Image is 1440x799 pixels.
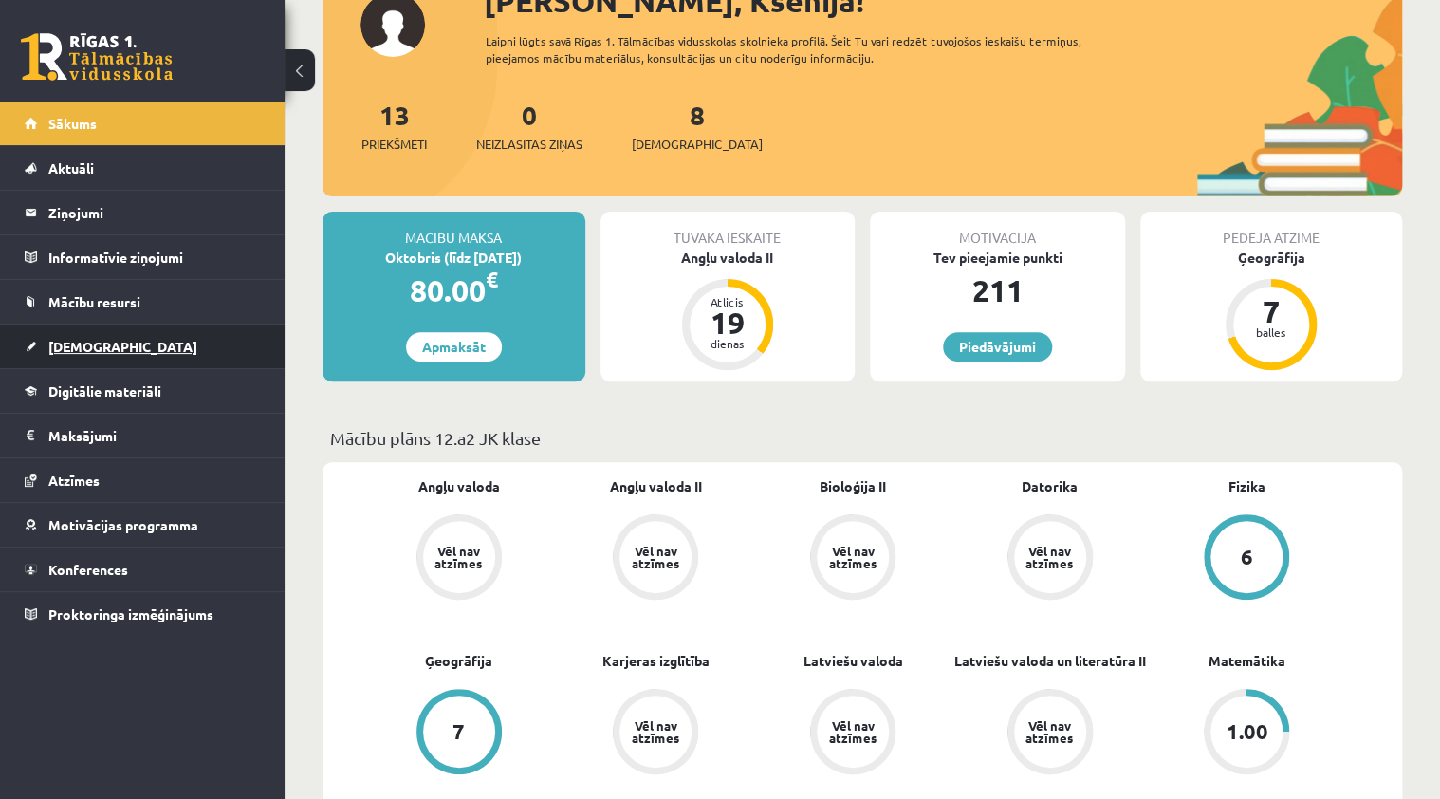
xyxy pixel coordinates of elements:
[406,332,502,362] a: Apmaksāt
[21,33,173,81] a: Rīgas 1. Tālmācības vidusskola
[25,191,261,234] a: Ziņojumi
[1024,719,1077,744] div: Vēl nav atzīmes
[425,651,492,671] a: Ģeogrāfija
[25,235,261,279] a: Informatīvie ziņojumi
[25,503,261,547] a: Motivācijas programma
[476,135,582,154] span: Neizlasītās ziņas
[632,135,763,154] span: [DEMOGRAPHIC_DATA]
[48,472,100,489] span: Atzīmes
[826,719,879,744] div: Vēl nav atzīmes
[25,592,261,636] a: Proktoringa izmēģinājums
[48,235,261,279] legend: Informatīvie ziņojumi
[486,32,1134,66] div: Laipni lūgts savā Rīgas 1. Tālmācības vidusskolas skolnieka profilā. Šeit Tu vari redzēt tuvojošo...
[1243,326,1300,338] div: balles
[25,369,261,413] a: Digitālie materiāli
[1024,545,1077,569] div: Vēl nav atzīmes
[25,325,261,368] a: [DEMOGRAPHIC_DATA]
[25,458,261,502] a: Atzīmes
[1148,689,1345,778] a: 1.00
[48,516,198,533] span: Motivācijas programma
[323,212,585,248] div: Mācību maksa
[1140,248,1403,268] div: Ģeogrāfija
[48,159,94,177] span: Aktuāli
[1226,721,1267,742] div: 1.00
[1140,248,1403,373] a: Ģeogrāfija 7 balles
[25,102,261,145] a: Sākums
[48,414,261,457] legend: Maksājumi
[629,719,682,744] div: Vēl nav atzīmes
[1241,547,1253,567] div: 6
[486,266,498,293] span: €
[1243,296,1300,326] div: 7
[954,651,1146,671] a: Latviešu valoda un literatūra II
[699,307,756,338] div: 19
[803,651,902,671] a: Latviešu valoda
[699,338,756,349] div: dienas
[452,721,465,742] div: 7
[48,382,161,399] span: Digitālie materiāli
[25,548,261,591] a: Konferences
[1022,476,1078,496] a: Datorika
[610,476,702,496] a: Angļu valoda II
[629,545,682,569] div: Vēl nav atzīmes
[820,476,886,496] a: Bioloģija II
[951,689,1149,778] a: Vēl nav atzīmes
[600,212,856,248] div: Tuvākā ieskaite
[25,146,261,190] a: Aktuāli
[330,425,1394,451] p: Mācību plāns 12.a2 JK klase
[558,514,755,604] a: Vēl nav atzīmes
[870,212,1125,248] div: Motivācija
[433,545,486,569] div: Vēl nav atzīmes
[754,514,951,604] a: Vēl nav atzīmes
[558,689,755,778] a: Vēl nav atzīmes
[1148,514,1345,604] a: 6
[360,689,558,778] a: 7
[600,248,856,268] div: Angļu valoda II
[826,545,879,569] div: Vēl nav atzīmes
[323,268,585,313] div: 80.00
[870,248,1125,268] div: Tev pieejamie punkti
[360,514,558,604] a: Vēl nav atzīmes
[754,689,951,778] a: Vēl nav atzīmes
[632,98,763,154] a: 8[DEMOGRAPHIC_DATA]
[48,115,97,132] span: Sākums
[323,248,585,268] div: Oktobris (līdz [DATE])
[1140,212,1403,248] div: Pēdējā atzīme
[476,98,582,154] a: 0Neizlasītās ziņas
[361,135,427,154] span: Priekšmeti
[602,651,710,671] a: Karjeras izglītība
[48,561,128,578] span: Konferences
[25,414,261,457] a: Maksājumi
[699,296,756,307] div: Atlicis
[361,98,427,154] a: 13Priekšmeti
[25,280,261,324] a: Mācību resursi
[1228,476,1265,496] a: Fizika
[1209,651,1285,671] a: Matemātika
[48,293,140,310] span: Mācību resursi
[48,191,261,234] legend: Ziņojumi
[48,338,197,355] span: [DEMOGRAPHIC_DATA]
[870,268,1125,313] div: 211
[943,332,1052,362] a: Piedāvājumi
[951,514,1149,604] a: Vēl nav atzīmes
[600,248,856,373] a: Angļu valoda II Atlicis 19 dienas
[418,476,500,496] a: Angļu valoda
[48,605,213,622] span: Proktoringa izmēģinājums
